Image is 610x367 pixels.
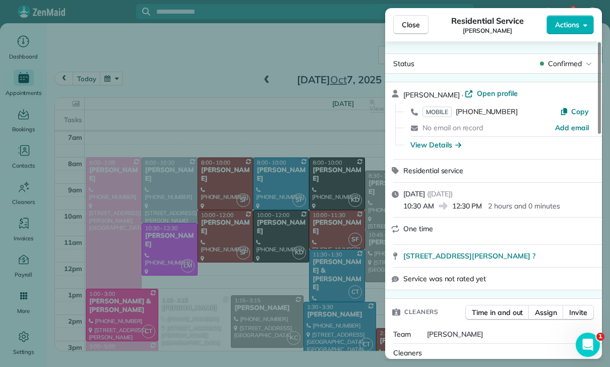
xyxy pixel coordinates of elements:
a: Open profile [465,88,518,98]
a: MOBILE[PHONE_NUMBER] [422,107,518,117]
span: Cleaners [393,348,422,357]
span: [PHONE_NUMBER] [456,107,518,116]
span: [DATE] [403,189,425,198]
span: MOBILE [422,107,452,117]
span: No email on record [422,123,483,132]
span: Open profile [477,88,518,98]
span: Copy [571,107,589,116]
span: Service was not rated yet [403,274,486,284]
span: Cleaners [404,307,438,317]
span: Close [402,20,420,30]
p: 2 hours and 0 minutes [488,201,560,211]
button: Assign [528,305,564,320]
span: Team [393,330,411,339]
button: Invite [563,305,594,320]
span: Residential service [403,166,463,175]
span: One time [403,224,433,233]
span: Actions [555,20,579,30]
span: Invite [569,307,587,318]
button: Copy [560,107,589,117]
a: [STREET_ADDRESS][PERSON_NAME] ? [403,251,596,261]
span: Status [393,59,414,68]
span: Time in and out [472,307,523,318]
button: View Details [410,140,461,150]
a: Add email [555,123,589,133]
span: 1 [596,333,604,341]
span: · [460,91,465,99]
iframe: Intercom live chat [576,333,600,357]
span: Residential Service [451,15,523,27]
button: Time in and out [465,305,529,320]
span: [PERSON_NAME] [427,330,483,339]
span: [PERSON_NAME] [403,90,460,99]
span: [PERSON_NAME] [463,27,512,35]
span: [STREET_ADDRESS][PERSON_NAME] ? [403,251,535,261]
span: ( [DATE] ) [427,189,453,198]
span: 12:30 PM [452,201,482,211]
span: 10:30 AM [403,201,434,211]
span: Confirmed [548,59,582,69]
span: Assign [535,307,557,318]
button: Close [393,15,429,34]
